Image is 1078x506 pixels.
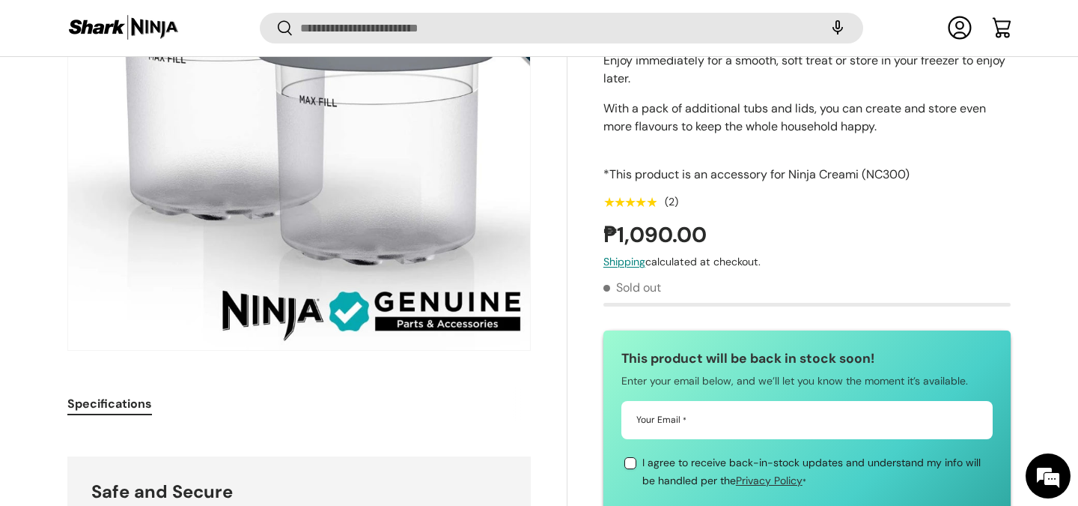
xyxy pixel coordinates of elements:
div: calculated at checkout. [603,254,1011,270]
h3: This product will be back in stock soon! [621,349,993,368]
p: Enjoy immediately for a smooth, soft treat or store in your freezer to enjoy later. [603,52,1011,88]
a: Shipping [603,255,645,268]
span: I agree to receive back-in-stock updates and understand my info will be handled per the [642,456,981,487]
strong: ₱1,090.00 [603,221,710,249]
button: Specifications [67,387,152,421]
span: Sold out [603,280,661,295]
a: Privacy Policy [736,474,803,487]
img: Shark Ninja Philippines [67,13,180,43]
p: Enter your email below, and we’ll let you know the moment it’s available. [621,373,993,391]
span: ★★★★★ [603,195,657,210]
p: With a pack of additional tubs and lids, you can create and store even more flavours to keep the ... [603,100,1011,154]
speech-search-button: Search by voice [814,12,862,45]
div: (2) [665,196,678,208]
h3: Safe and Secure [91,481,507,504]
div: 5.0 out of 5.0 stars [603,196,657,209]
p: *This product is an accessory for Ninja Creami (NC300) [603,166,1011,184]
